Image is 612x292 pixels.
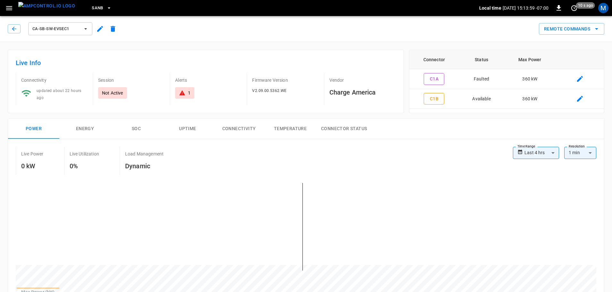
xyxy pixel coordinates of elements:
button: Remote Commands [539,23,604,35]
p: Local time [479,5,501,11]
button: Connectivity [213,119,265,139]
button: Connector Status [316,119,372,139]
span: V2.09.00.5362.WE [252,88,286,93]
p: Session [98,77,165,83]
p: Connectivity [21,77,88,83]
span: updated about 22 hours ago [37,88,81,100]
h6: 0 kW [21,161,44,171]
div: 1 [188,90,191,96]
p: Alerts [175,77,242,83]
button: Temperature [265,119,316,139]
td: 360 kW [504,69,556,89]
span: SanB [92,4,103,12]
span: 10 s ago [576,2,595,9]
button: C1B [424,93,444,105]
p: Firmware Version [252,77,319,83]
button: C1A [424,73,444,85]
p: Live Power [21,151,44,157]
td: 360 kW [504,89,556,109]
button: ca-sb-sw-evseC1 [28,22,92,35]
p: Load Management [125,151,164,157]
div: Last 4 hrs [524,147,559,159]
div: profile-icon [598,3,608,13]
table: connector table [409,50,604,109]
h6: Dynamic [125,161,164,171]
p: Live Utilization [70,151,99,157]
button: Energy [59,119,111,139]
td: Available [459,89,504,109]
button: SanB [89,2,114,14]
span: ca-sb-sw-evseC1 [32,25,80,33]
label: Resolution [569,144,585,149]
button: Power [8,119,59,139]
div: 1 min [564,147,596,159]
h6: 0% [70,161,99,171]
th: Max Power [504,50,556,69]
p: Vendor [329,77,396,83]
button: set refresh interval [569,3,579,13]
label: Time Range [517,144,535,149]
p: [DATE] 15:13:59 -07:00 [503,5,548,11]
button: Uptime [162,119,213,139]
p: Not Active [102,90,123,96]
img: ampcontrol.io logo [18,2,75,10]
td: Faulted [459,69,504,89]
th: Connector [409,50,459,69]
div: remote commands options [539,23,604,35]
h6: Live Info [16,58,396,68]
h6: Charge America [329,87,396,97]
button: SOC [111,119,162,139]
th: Status [459,50,504,69]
